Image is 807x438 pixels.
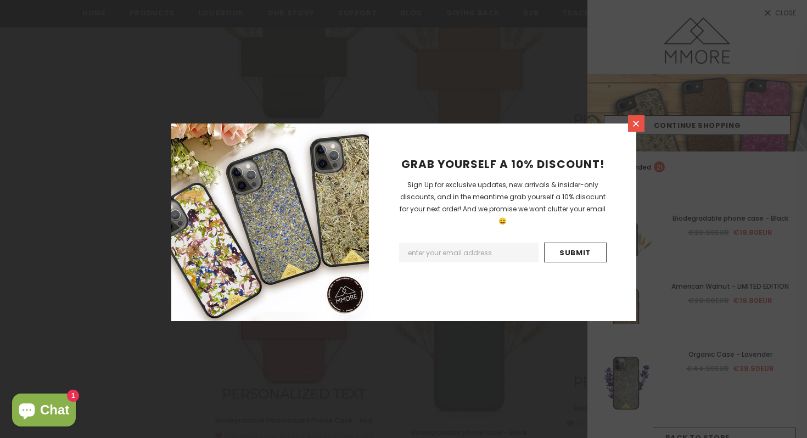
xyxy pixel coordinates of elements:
inbox-online-store-chat: Shopify online store chat [9,394,79,429]
a: Close [628,115,645,132]
input: Submit [544,243,607,262]
span: GRAB YOURSELF A 10% DISCOUNT! [401,156,604,172]
span: Sign Up for exclusive updates, new arrivals & insider-only discounts, and in the meantime grab yo... [400,180,606,226]
input: Email Address [399,243,539,262]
